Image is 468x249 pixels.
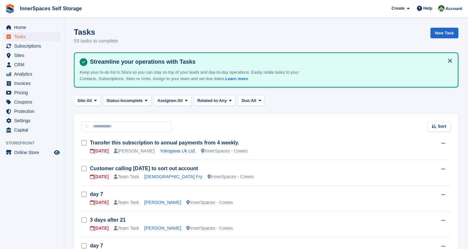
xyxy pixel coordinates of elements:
span: Subscriptions [14,41,53,51]
a: menu [3,79,61,88]
span: Site: [77,97,86,104]
span: All [251,97,256,104]
a: 3 days after 21 [90,217,126,223]
div: [DATE] [90,148,109,154]
p: 53 tasks to complete [74,37,118,45]
div: Team Task [114,199,139,206]
a: Transfer this subscription to annual payments from 4 weekly. [90,140,239,145]
a: Yokogawa Uk Ltd. [160,148,196,153]
div: [DATE] [90,173,109,180]
a: menu [3,107,61,116]
a: Learn more [225,76,248,81]
span: All [177,97,183,104]
span: Create [392,5,404,12]
span: All [86,97,92,104]
img: stora-icon-8386f47178a22dfd0bd8f6a31ec36ba5ce8667c1dd55bd0f319d3a0aa187defe.svg [5,4,15,14]
button: Assignee: All [154,95,191,106]
a: [DEMOGRAPHIC_DATA] Fry [144,174,202,179]
span: Online Store [14,148,53,157]
a: menu [3,125,61,134]
span: CRM [14,60,53,69]
span: Sort [438,123,446,130]
a: menu [3,51,61,60]
span: Coupons [14,97,53,106]
div: Team Task [114,173,139,180]
h4: Streamline your operations with Tasks [87,58,453,66]
a: menu [3,116,61,125]
a: menu [3,97,61,106]
span: Home [14,23,53,32]
span: Help [423,5,432,12]
a: New Task [430,28,458,38]
div: Team Task [114,225,139,232]
span: Assignee: [157,97,177,104]
a: menu [3,148,61,157]
a: [PERSON_NAME] [144,200,181,205]
a: menu [3,23,61,32]
button: Status: Incomplete [103,95,151,106]
button: Due: All [238,95,265,106]
span: Account [446,5,462,12]
a: day 7 [90,243,103,248]
div: [DATE] [90,199,109,206]
span: Related to: [198,97,219,104]
div: [DATE] [90,225,109,232]
span: Analytics [14,69,53,78]
span: Tasks [14,32,53,41]
div: InnerSpaces - Cowes [186,199,233,206]
a: menu [3,69,61,78]
a: Customer calling [DATE] to sort out account [90,166,198,171]
a: InnerSpaces Self Storage [17,3,84,14]
img: Paula Amey [438,5,445,12]
span: Pricing [14,88,53,97]
span: Incomplete [121,97,143,104]
a: menu [3,41,61,51]
a: menu [3,32,61,41]
span: Due: [242,97,251,104]
span: Status: [107,97,121,104]
span: Settings [14,116,53,125]
div: InnerSpaces - Cowes [201,148,248,154]
div: InnerSpaces - Cowes [186,225,233,232]
span: Sites [14,51,53,60]
span: Invoices [14,79,53,88]
p: Keep your to-do list in Stora so you can stay on top of your leads and day-to-day operations. Eas... [80,69,305,82]
a: menu [3,88,61,97]
span: Any [219,97,227,104]
span: Protection [14,107,53,116]
div: InnerSpaces - Cowes [208,173,254,180]
button: Site: All [74,95,101,106]
a: menu [3,60,61,69]
a: day 7 [90,191,103,197]
div: [PERSON_NAME] [114,148,155,154]
a: [PERSON_NAME] [144,226,181,231]
span: Capital [14,125,53,134]
a: Preview store [53,149,61,156]
span: Storefront [6,140,64,146]
h1: Tasks [74,28,118,36]
button: Related to: Any [194,95,235,106]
